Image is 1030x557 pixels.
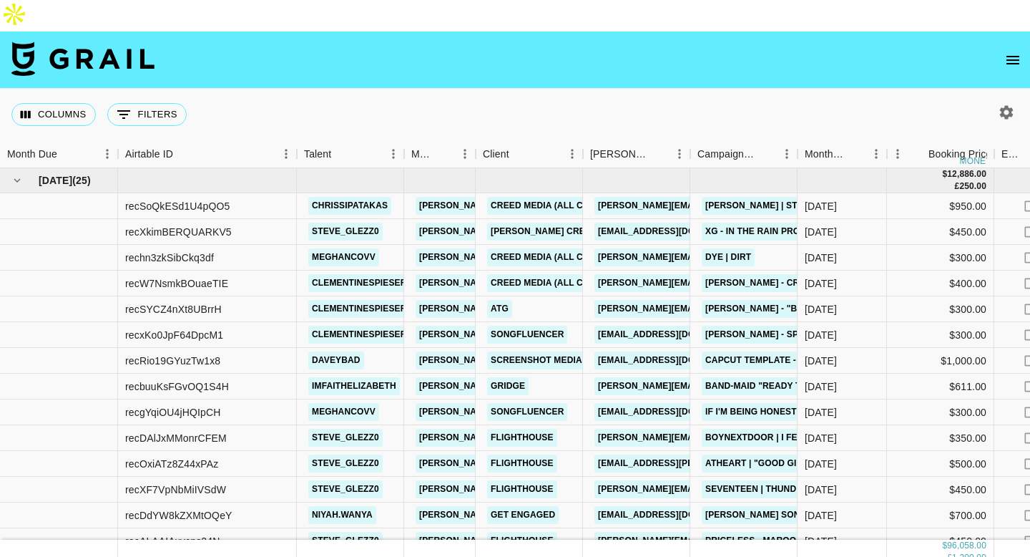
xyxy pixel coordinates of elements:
[125,379,229,394] div: recbuuKsFGvOQ1S4H
[887,374,994,399] div: $611.00
[487,480,557,498] a: Flighthouse
[947,168,986,180] div: 12,886.00
[416,480,649,498] a: [PERSON_NAME][EMAIL_ADDRESS][DOMAIN_NAME]
[487,197,636,215] a: Creed Media (All Campaigns)
[416,223,649,241] a: [PERSON_NAME][EMAIL_ADDRESS][DOMAIN_NAME]
[487,429,557,447] a: Flighthouse
[304,140,331,168] div: Talent
[476,140,583,168] div: Client
[805,534,837,548] div: May '25
[798,140,887,168] div: Month Due
[411,140,434,168] div: Manager
[416,248,649,266] a: [PERSON_NAME][EMAIL_ADDRESS][DOMAIN_NAME]
[805,140,845,168] div: Month Due
[805,276,837,291] div: May '25
[454,143,476,165] button: Menu
[805,251,837,265] div: May '25
[416,300,649,318] a: [PERSON_NAME][EMAIL_ADDRESS][DOMAIN_NAME]
[487,455,557,473] a: Flighthouse
[702,403,847,421] a: If I'm Being Honest - Lourdiz
[887,503,994,528] div: $700.00
[308,532,383,550] a: steve_glezz0
[805,483,837,497] div: May '25
[125,483,226,497] div: recXF7VpNbMiIVSdW
[416,455,649,473] a: [PERSON_NAME][EMAIL_ADDRESS][DOMAIN_NAME]
[702,532,838,550] a: Priceless - Maroon5&LISA
[416,377,649,395] a: [PERSON_NAME][EMAIL_ADDRESS][DOMAIN_NAME]
[487,352,586,369] a: Screenshot media
[416,274,649,292] a: [PERSON_NAME][EMAIL_ADDRESS][DOMAIN_NAME]
[702,352,820,369] a: CapCut Template - May
[125,405,221,420] div: recgYqiOU4jHQIpCH
[756,144,776,164] button: Sort
[39,173,72,188] span: [DATE]
[702,274,912,292] a: [PERSON_NAME] - Crazy (Amazon Original)
[487,274,636,292] a: Creed Media (All Campaigns)
[776,143,798,165] button: Menu
[308,197,391,215] a: chrissipatakas
[805,302,837,316] div: May '25
[308,352,364,369] a: daveybad
[594,274,828,292] a: [PERSON_NAME][EMAIL_ADDRESS][DOMAIN_NAME]
[125,225,232,239] div: recXkimBERQUARKV5
[590,140,649,168] div: [PERSON_NAME]
[594,403,755,421] a: [EMAIL_ADDRESS][DOMAIN_NAME]
[509,144,529,164] button: Sort
[308,377,400,395] a: imfaithelizabeth
[487,300,512,318] a: ATG
[1001,140,1021,168] div: Expenses: Remove Commission?
[404,140,476,168] div: Manager
[118,140,297,168] div: Airtable ID
[887,143,908,165] button: Menu
[805,405,837,420] div: May '25
[702,480,812,498] a: Seventeen | Thunder
[416,326,649,344] a: [PERSON_NAME][EMAIL_ADDRESS][DOMAIN_NAME]
[308,455,383,473] a: steve_glezz0
[594,480,828,498] a: [PERSON_NAME][EMAIL_ADDRESS][DOMAIN_NAME]
[649,144,669,164] button: Sort
[887,219,994,245] div: $450.00
[7,170,27,190] button: hide children
[690,140,798,168] div: Campaign (Type)
[702,223,825,241] a: XG - IN THE RAIN Promo 1
[416,403,649,421] a: [PERSON_NAME][EMAIL_ADDRESS][DOMAIN_NAME]
[887,528,994,554] div: $450.00
[702,197,835,215] a: [PERSON_NAME] | Still Bad
[308,480,383,498] a: steve_glezz0
[865,143,887,165] button: Menu
[887,245,994,271] div: $300.00
[594,300,828,318] a: [PERSON_NAME][EMAIL_ADDRESS][DOMAIN_NAME]
[308,429,383,447] a: steve_glezz0
[125,140,173,168] div: Airtable ID
[487,326,567,344] a: Songfluencer
[594,455,828,473] a: [EMAIL_ADDRESS][PERSON_NAME][DOMAIN_NAME]
[697,140,756,168] div: Campaign (Type)
[942,168,947,180] div: $
[125,199,230,213] div: recSoQkESd1U4pQO5
[702,377,921,395] a: BAND-MAID "Ready to Rock" KOL Promotion
[805,199,837,213] div: May '25
[125,534,220,548] div: recALAAIAxycns24N
[308,248,379,266] a: meghancovv
[594,223,755,241] a: [EMAIL_ADDRESS][DOMAIN_NAME]
[483,140,509,168] div: Client
[955,180,960,193] div: £
[125,302,222,316] div: recSYCZ4nXt8UBrrH
[594,248,828,266] a: [PERSON_NAME][EMAIL_ADDRESS][DOMAIN_NAME]
[702,326,888,344] a: [PERSON_NAME] - Spring Into Summer
[702,506,863,524] a: [PERSON_NAME] song | “UberEx”
[125,251,214,265] div: rechn3zkSibCkq3df
[308,300,411,318] a: clementinespieser
[97,143,118,165] button: Menu
[887,322,994,348] div: $300.00
[908,144,928,164] button: Sort
[11,42,154,76] img: Grail Talent
[887,271,994,296] div: $400.00
[805,328,837,342] div: May '25
[275,143,297,165] button: Menu
[805,225,837,239] div: May '25
[383,143,404,165] button: Menu
[487,506,559,524] a: Get Engaged
[173,144,193,164] button: Sort
[999,46,1027,74] button: open drawer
